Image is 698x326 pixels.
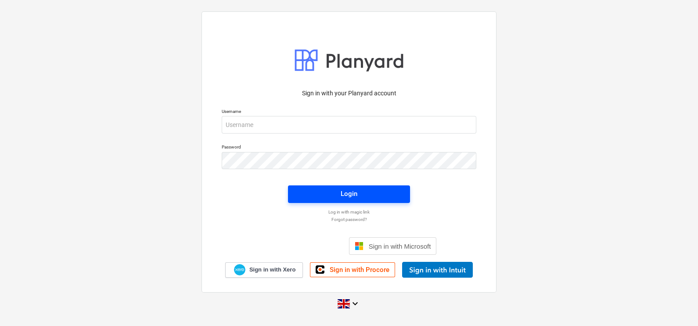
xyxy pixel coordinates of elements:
input: Username [222,116,476,134]
a: Sign in with Procore [310,262,395,277]
i: keyboard_arrow_down [350,298,360,309]
span: Sign in with Procore [330,266,389,274]
iframe: Sign in with Google Button [257,236,346,256]
img: Microsoft logo [355,242,363,250]
button: Login [288,185,410,203]
p: Username [222,109,476,116]
img: Xero logo [234,264,245,276]
p: Password [222,144,476,152]
a: Log in with magic link [217,209,481,215]
p: Sign in with your Planyard account [222,89,476,98]
a: Sign in with Xero [225,262,303,278]
span: Sign in with Xero [249,266,295,274]
a: Forgot password? [217,217,481,222]
span: Sign in with Microsoft [369,243,431,250]
iframe: Chat Widget [654,284,698,326]
div: Login [341,188,357,199]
